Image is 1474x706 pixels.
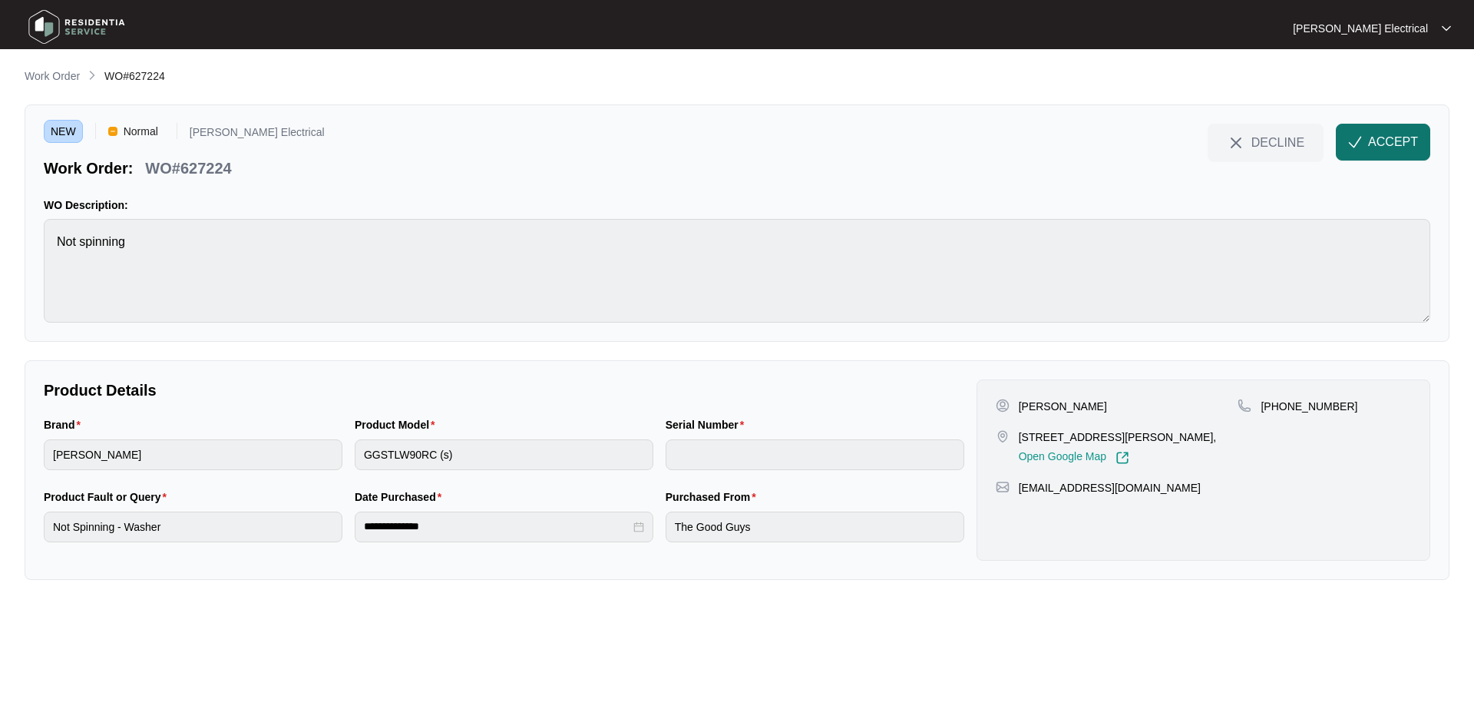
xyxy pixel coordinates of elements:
p: [PERSON_NAME] Electrical [190,127,325,143]
img: chevron-right [86,69,98,81]
label: Date Purchased [355,489,448,505]
img: Vercel Logo [108,127,117,136]
a: Open Google Map [1019,451,1129,465]
p: [EMAIL_ADDRESS][DOMAIN_NAME] [1019,480,1201,496]
span: NEW [44,120,83,143]
label: Product Model [355,417,441,433]
p: Work Order [25,68,80,84]
label: Brand [44,417,87,433]
img: map-pin [996,480,1010,494]
img: user-pin [996,399,1010,413]
p: [STREET_ADDRESS][PERSON_NAME], [1019,429,1217,445]
input: Brand [44,439,342,470]
button: close-IconDECLINE [1208,124,1324,161]
img: check-Icon [1348,135,1362,149]
input: Date Purchased [364,519,630,535]
img: residentia service logo [23,4,131,50]
img: dropdown arrow [1442,25,1451,32]
input: Product Fault or Query [44,512,342,542]
label: Serial Number [666,417,750,433]
a: Work Order [21,68,83,85]
input: Product Model [355,439,653,470]
img: map-pin [1238,399,1251,413]
img: map-pin [996,429,1010,443]
input: Serial Number [666,439,964,470]
p: Product Details [44,380,964,401]
button: check-IconACCEPT [1336,124,1430,161]
label: Product Fault or Query [44,489,173,505]
textarea: Not spinning [44,219,1430,323]
p: WO Description: [44,197,1430,213]
span: DECLINE [1251,134,1304,151]
label: Purchased From [666,489,762,505]
p: Work Order: [44,157,133,179]
p: [PHONE_NUMBER] [1261,399,1357,414]
img: Link-External [1115,451,1129,465]
input: Purchased From [666,512,964,542]
span: WO#627224 [104,70,165,82]
p: [PERSON_NAME] [1019,399,1107,414]
p: [PERSON_NAME] Electrical [1293,21,1428,36]
p: WO#627224 [145,157,231,179]
span: Normal [117,120,164,143]
span: ACCEPT [1368,133,1418,151]
img: close-Icon [1227,134,1245,152]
